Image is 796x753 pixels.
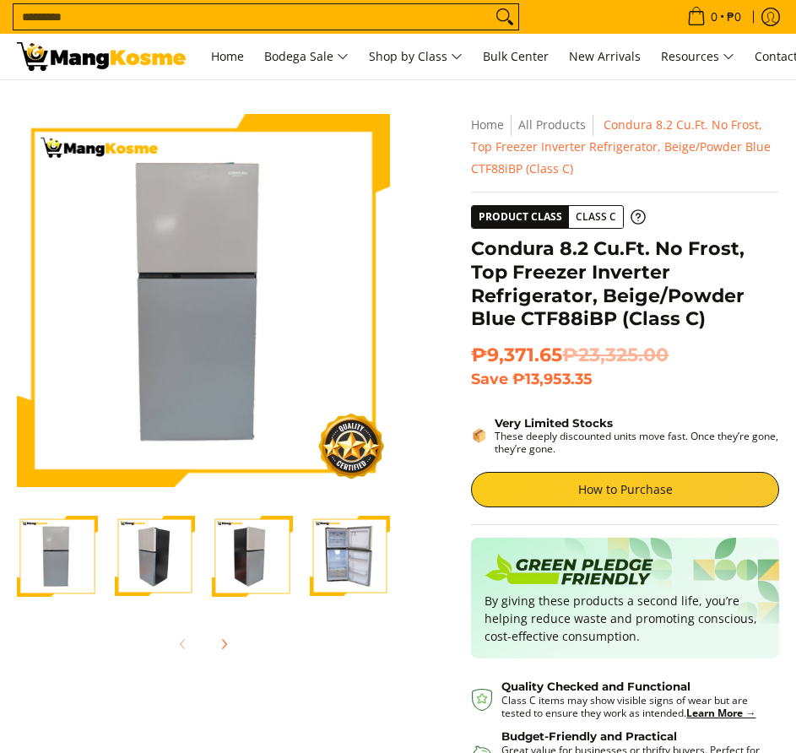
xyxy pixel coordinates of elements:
a: Learn More → [686,706,755,720]
a: Product Class Class C [471,205,646,229]
a: New Arrivals [560,34,649,79]
a: Resources [653,34,743,79]
a: Bulk Center [474,34,557,79]
strong: Quality Checked and Functional [501,680,690,693]
h1: Condura 8.2 Cu.Ft. No Frost, Top Freezer Inverter Refrigerator, Beige/Powder Blue CTF88iBP (Class C) [471,237,779,331]
img: Condura 8.2 Cu.Ft. No Frost, Top Freezer Inverter Refrigerator, Beige/Powder Blue CTF88iBP (Class... [115,516,196,597]
span: Home [211,48,244,64]
span: Resources [661,46,734,68]
span: ₱13,953.35 [512,370,593,387]
span: Class C [569,207,623,228]
img: Condura 8.2 Cu.Ft. No Frost, Top Freezer Inverter Refrigerator, Beige/Powder Blue CTF88iBP (Class C) [17,114,390,487]
span: 0 [708,11,720,23]
img: Condura 8.2 Cu.Ft. No Frost, Top Freezer Inverter Refrigerator, Beige/Powder Blue CTF88iBP (Class... [310,516,391,597]
img: Condura 8.2 Cu.Ft. Be U Ref Beige/Powder Blue (Class C) l Mang Kosme [17,42,186,71]
a: Shop by Class [360,34,471,79]
del: ₱23,325.00 [562,344,669,367]
a: Home [471,116,504,133]
img: Badge sustainability green pledge friendly [485,551,653,592]
span: ₱0 [724,11,744,23]
a: Bodega Sale [256,34,357,79]
img: Condura 8.2 Cu.Ft. No Frost, Top Freezer Inverter Refrigerator, Beige/Powder Blue CTF88iBP (Class... [17,516,98,597]
p: By giving these products a second life, you’re helping reduce waste and promoting conscious, cost... [485,592,766,645]
strong: Budget-Friendly and Practical [501,729,677,743]
span: Condura 8.2 Cu.Ft. No Frost, Top Freezer Inverter Refrigerator, Beige/Powder Blue CTF88iBP (Class C) [471,116,771,176]
a: Home [203,34,252,79]
span: New Arrivals [569,48,641,64]
span: Product Class [472,206,569,228]
span: Bodega Sale [264,46,349,68]
span: Save [471,370,508,387]
a: How to Purchase [471,472,779,507]
p: These deeply discounted units move fast. Once they’re gone, they’re gone. [495,430,779,455]
button: Search [491,4,518,30]
span: ₱9,371.65 [471,344,669,367]
button: Next [205,626,242,663]
span: Bulk Center [483,48,549,64]
nav: Breadcrumbs [471,114,779,179]
p: Class C items may show visible signs of wear but are tested to ensure they work as intended. [501,694,762,719]
span: • [682,8,746,26]
strong: Very Limited Stocks [495,416,613,430]
span: Shop by Class [369,46,463,68]
a: All Products [518,116,586,133]
img: Condura 8.2 Cu.Ft. No Frost, Top Freezer Inverter Refrigerator, Beige/Powder Blue CTF88iBP (Class... [212,516,293,597]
